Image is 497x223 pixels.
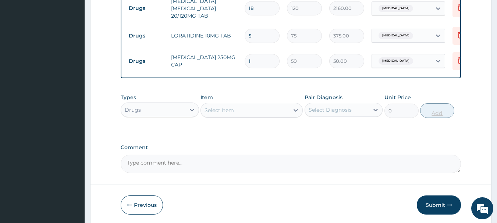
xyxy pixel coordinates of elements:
td: Drugs [125,29,167,43]
textarea: Type your message and hit 'Enter' [4,147,140,172]
span: We're online! [43,65,102,140]
td: Drugs [125,1,167,15]
div: Select Diagnosis [309,106,352,114]
button: Previous [121,195,163,215]
td: [MEDICAL_DATA] 250MG CAP [167,50,241,72]
span: [MEDICAL_DATA] [379,57,413,65]
span: [MEDICAL_DATA] [379,5,413,12]
label: Pair Diagnosis [305,94,342,101]
div: Drugs [125,106,141,114]
label: Item [200,94,213,101]
button: Add [420,103,454,118]
label: Unit Price [384,94,411,101]
img: d_794563401_company_1708531726252_794563401 [14,37,30,55]
td: Drugs [125,54,167,68]
div: Minimize live chat window [121,4,138,21]
label: Types [121,94,136,101]
button: Submit [417,195,461,215]
td: LORATIDINE 10MG TAB [167,28,241,43]
div: Chat with us now [38,41,124,51]
label: Comment [121,144,461,151]
span: [MEDICAL_DATA] [379,32,413,39]
div: Select Item [205,107,234,114]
